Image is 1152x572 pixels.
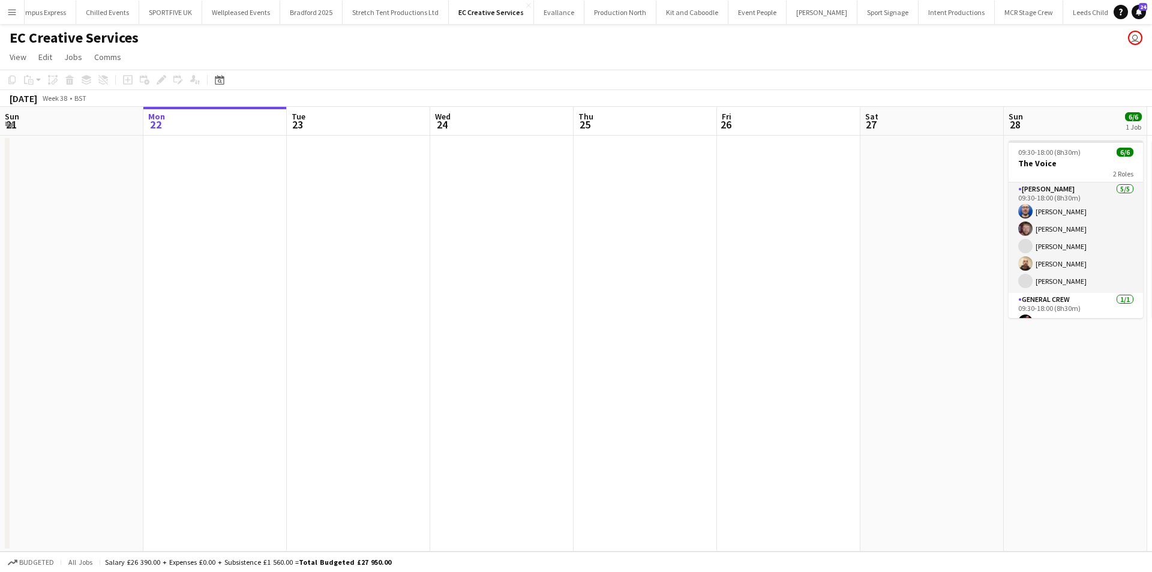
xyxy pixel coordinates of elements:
[857,1,919,24] button: Sport Signage
[148,111,165,122] span: Mon
[292,111,305,122] span: Tue
[919,1,995,24] button: Intent Productions
[64,52,82,62] span: Jobs
[578,111,593,122] span: Thu
[1009,182,1143,293] app-card-role: [PERSON_NAME]5/509:30-18:00 (8h30m)[PERSON_NAME][PERSON_NAME][PERSON_NAME][PERSON_NAME][PERSON_NAME]
[1132,5,1146,19] a: 24
[449,1,534,24] button: EC Creative Services
[787,1,857,24] button: [PERSON_NAME]
[1007,118,1023,131] span: 28
[728,1,787,24] button: Event People
[863,118,878,131] span: 27
[34,49,57,65] a: Edit
[1009,293,1143,334] app-card-role: General Crew1/109:30-18:00 (8h30m)[PERSON_NAME]
[59,49,87,65] a: Jobs
[435,111,451,122] span: Wed
[19,558,54,567] span: Budgeted
[1009,158,1143,169] h3: The Voice
[105,558,391,567] div: Salary £26 390.00 + Expenses £0.00 + Subsistence £1 560.00 =
[66,558,95,567] span: All jobs
[343,1,449,24] button: Stretch Tent Productions Ltd
[1126,122,1141,131] div: 1 Job
[1125,112,1142,121] span: 6/6
[584,1,656,24] button: Production North
[3,118,19,131] span: 21
[1009,111,1023,122] span: Sun
[995,1,1063,24] button: MCR Stage Crew
[6,556,56,569] button: Budgeted
[280,1,343,24] button: Bradford 2025
[146,118,165,131] span: 22
[534,1,584,24] button: Evallance
[139,1,202,24] button: SPORTFIVE UK
[76,1,139,24] button: Chilled Events
[1009,140,1143,318] app-job-card: 09:30-18:00 (8h30m)6/6The Voice2 Roles[PERSON_NAME]5/509:30-18:00 (8h30m)[PERSON_NAME][PERSON_NAM...
[1018,148,1081,157] span: 09:30-18:00 (8h30m)
[656,1,728,24] button: Kit and Caboodle
[1113,169,1133,178] span: 2 Roles
[94,52,121,62] span: Comms
[720,118,731,131] span: 26
[299,558,391,567] span: Total Budgeted £27 950.00
[10,29,139,47] h1: EC Creative Services
[5,1,76,24] button: Olympus Express
[1117,148,1133,157] span: 6/6
[865,111,878,122] span: Sat
[38,52,52,62] span: Edit
[722,111,731,122] span: Fri
[5,49,31,65] a: View
[1128,31,1142,45] app-user-avatar: Dominic Riley
[89,49,126,65] a: Comms
[40,94,70,103] span: Week 38
[10,52,26,62] span: View
[74,94,86,103] div: BST
[202,1,280,24] button: Wellpleased Events
[577,118,593,131] span: 25
[290,118,305,131] span: 23
[433,118,451,131] span: 24
[5,111,19,122] span: Sun
[1139,3,1147,11] span: 24
[10,92,37,104] div: [DATE]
